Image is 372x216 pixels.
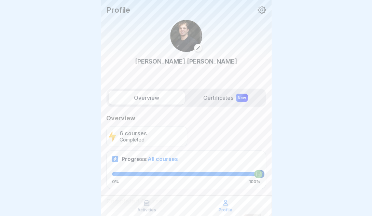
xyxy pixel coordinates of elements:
[137,207,156,212] p: Activities
[170,20,202,52] img: vsmx5z4j3qo08vw34bwlyyso.png
[122,156,178,162] p: Progress:
[135,57,237,66] p: [PERSON_NAME] [PERSON_NAME]
[112,179,119,184] p: 0%
[249,179,260,184] p: 100%
[106,114,266,122] p: Overview
[236,94,248,102] div: New
[109,131,116,142] img: lightning.svg
[148,156,178,162] span: All courses
[109,91,185,105] label: Overview
[188,91,264,105] label: Certificates
[219,207,232,212] p: Profile
[120,137,147,143] p: Completed
[120,130,147,137] p: 6 courses
[106,5,130,14] p: Profile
